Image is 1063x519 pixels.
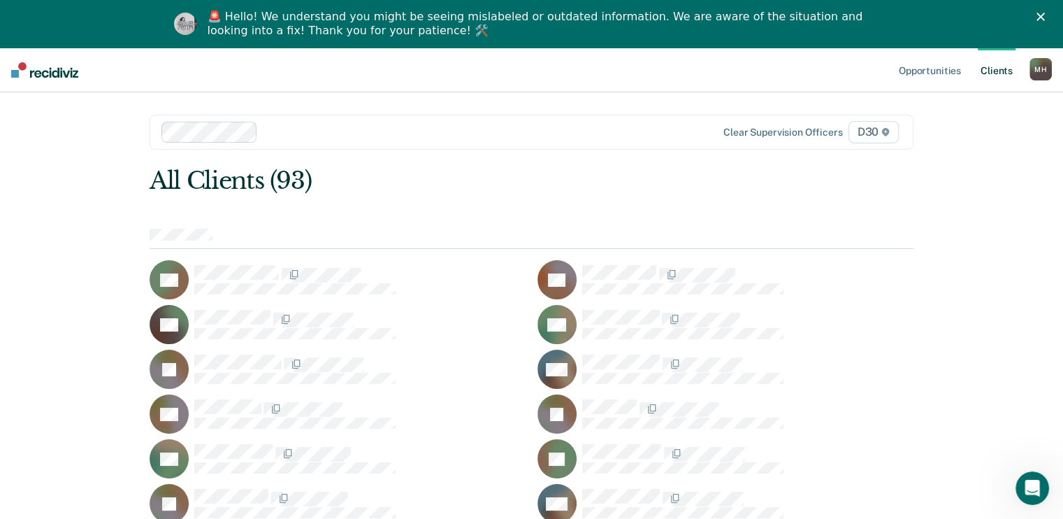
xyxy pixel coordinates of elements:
img: Recidiviz [11,62,78,78]
a: Opportunities [896,48,964,92]
span: D30 [848,121,899,143]
iframe: Intercom live chat [1015,471,1049,505]
img: Profile image for Kim [174,13,196,35]
div: Clear supervision officers [723,127,842,138]
div: 🚨 Hello! We understand you might be seeing mislabeled or outdated information. We are aware of th... [208,10,867,38]
div: M H [1029,58,1052,80]
button: MH [1029,58,1052,80]
a: Clients [978,48,1015,92]
div: Close [1036,13,1050,21]
div: All Clients (93) [150,166,760,195]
